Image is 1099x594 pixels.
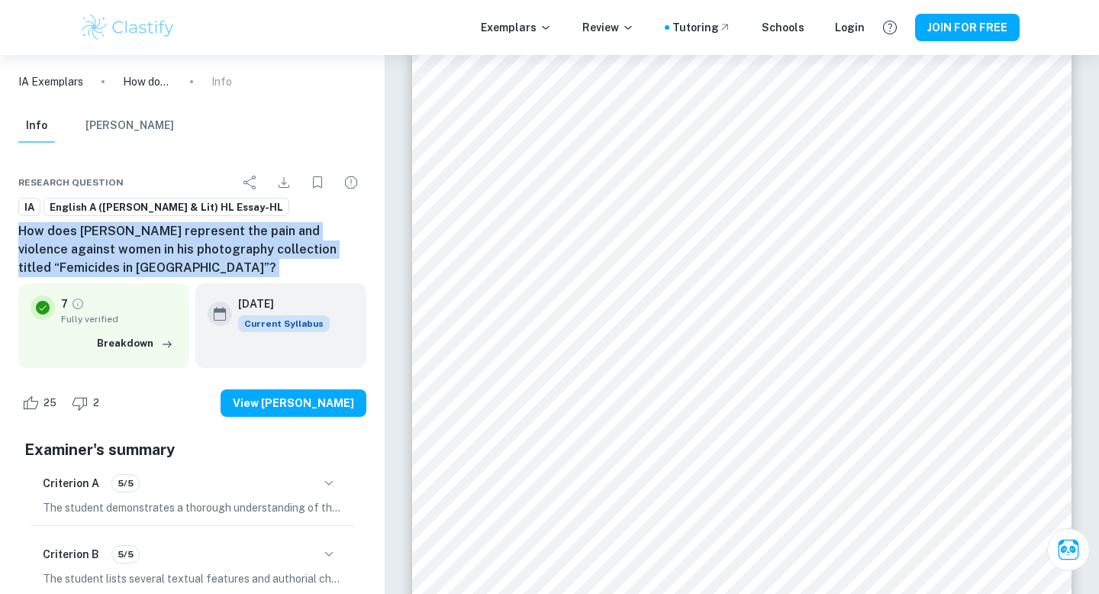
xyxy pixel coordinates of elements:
[71,297,85,311] a: Grade fully verified
[672,19,731,36] a: Tutoring
[835,19,865,36] a: Login
[43,546,99,563] h6: Criterion B
[238,315,330,332] div: This exemplar is based on the current syllabus. Feel free to refer to it for inspiration/ideas wh...
[336,167,366,198] div: Report issue
[18,109,55,143] button: Info
[235,167,266,198] div: Share
[79,12,176,43] img: Clastify logo
[61,295,68,312] p: 7
[18,391,65,415] div: Like
[85,109,174,143] button: [PERSON_NAME]
[238,315,330,332] span: Current Syllabus
[877,15,903,40] button: Help and Feedback
[112,547,139,561] span: 5/5
[44,198,289,217] a: English A ([PERSON_NAME] & Lit) HL Essay-HL
[44,200,288,215] span: English A ([PERSON_NAME] & Lit) HL Essay-HL
[43,475,99,492] h6: Criterion A
[85,395,108,411] span: 2
[43,570,342,587] p: The student lists several textual features and authorial choices from [PERSON_NAME] photography c...
[481,19,552,36] p: Exemplars
[19,200,40,215] span: IA
[915,14,1020,41] button: JOIN FOR FREE
[112,476,139,490] span: 5/5
[582,19,634,36] p: Review
[211,73,232,90] p: Info
[68,391,108,415] div: Dislike
[18,176,124,189] span: Research question
[61,312,177,326] span: Fully verified
[24,438,360,461] h5: Examiner's summary
[123,73,172,90] p: How does [PERSON_NAME] represent the pain and violence against women in his photography collectio...
[238,295,317,312] h6: [DATE]
[1047,528,1090,571] button: Ask Clai
[93,332,177,355] button: Breakdown
[35,395,65,411] span: 25
[221,389,366,417] button: View [PERSON_NAME]
[18,222,366,277] h6: How does [PERSON_NAME] represent the pain and violence against women in his photography collectio...
[43,499,342,516] p: The student demonstrates a thorough understanding of the literal meaning of [PERSON_NAME] photogr...
[18,198,40,217] a: IA
[18,73,83,90] a: IA Exemplars
[302,167,333,198] div: Bookmark
[762,19,804,36] a: Schools
[269,167,299,198] div: Download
